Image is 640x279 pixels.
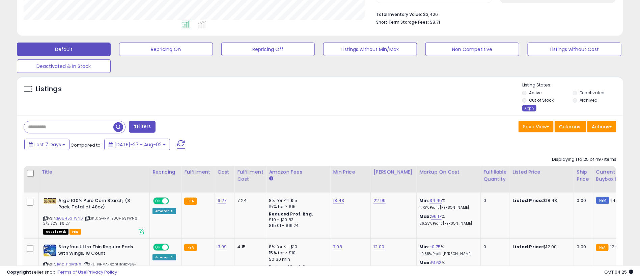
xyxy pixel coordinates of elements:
[7,269,117,276] div: seller snap | |
[596,197,609,204] small: FBM
[11,195,105,208] div: You can schedule a session with your Account Manager using .
[71,142,102,148] span: Compared to:
[58,198,140,212] b: Argo 100% Pure Corn Starch, (3 Pack, Total of 48oz)
[57,215,83,221] a: B08H5STWN6
[106,3,118,16] button: Home
[519,121,554,132] button: Save View
[19,4,30,15] img: Profile image for Support
[33,3,54,8] h1: Support
[417,166,481,193] th: The percentage added to the cost of goods (COGS) that forms the calculator for Min & Max prices.
[237,198,261,204] div: 7.24
[429,244,441,250] a: -0.75
[269,244,325,250] div: 8% for <= $10
[333,197,344,204] a: 18.43
[483,169,507,183] div: Fulfillable Quantity
[587,121,616,132] button: Actions
[114,141,162,148] span: [DATE]-27 - Aug-02
[522,105,536,111] div: Apply
[529,97,554,103] label: Out of Stock
[419,198,475,210] div: %
[611,197,622,204] span: 14.99
[11,168,105,175] div: Hey [PERSON_NAME]!
[513,197,544,204] b: Listed Price:
[577,198,588,204] div: 0.00
[237,244,261,250] div: 4.15
[32,237,41,247] span: Bad
[269,223,325,229] div: $15.01 - $16.24
[528,43,621,56] button: Listings without Cost
[11,13,105,53] div: I've reactivated your account which means you can like usual. Since you've been away, we've added...
[104,139,170,150] button: [DATE]-27 - Aug-02
[17,59,111,73] button: Deactivated & In Stock
[419,244,429,250] b: Min:
[184,169,212,176] div: Fulfillment
[218,197,227,204] a: 6.27
[577,169,590,183] div: Ship Price
[559,123,580,130] span: Columns
[48,237,57,247] span: OK
[269,198,325,204] div: 8% for <= $15
[580,90,605,96] label: Deactivated
[555,121,586,132] button: Columns
[5,217,130,265] div: Support says…
[376,19,429,25] b: Short Term Storage Fees:
[269,169,327,176] div: Amazon Fees
[11,125,105,145] div: Let us know if you run into any issues getting back into your account and we're happy to have you...
[218,169,232,176] div: Cost
[373,244,384,250] a: 12.00
[376,10,611,18] li: $3,426
[7,269,31,275] strong: Copyright
[152,208,176,214] div: Amazon AI
[376,11,422,17] b: Total Inventory Value:
[333,244,342,250] a: 7.98
[269,176,273,182] small: Amazon Fees.
[64,237,73,247] span: Great
[429,197,442,204] a: 34.45
[430,19,440,25] span: $8.71
[129,121,155,133] button: Filters
[610,244,621,250] span: 12.99
[221,43,315,56] button: Repricing Off
[34,141,61,148] span: Last 7 Days
[269,256,325,262] div: $0.30 min
[5,164,130,217] div: Britney says…
[43,198,144,234] div: ASIN:
[17,43,111,56] button: Default
[69,229,81,235] span: FBA
[43,229,68,235] span: All listings that are currently out of stock and unavailable for purchase on Amazon
[513,244,544,250] b: Listed Price:
[58,269,86,275] a: Terms of Use
[11,56,105,122] div: For your Subscription, I put you on our Accelerator Program rate for the first 6 months (at $250 ...
[269,217,325,223] div: $10 - $10.83
[529,90,542,96] label: Active
[11,178,105,191] div: Any issues getting back into your Seller Snap account [DATE]?
[419,244,475,256] div: %
[12,224,93,232] div: Rate your conversation
[168,245,179,250] span: OFF
[577,244,588,250] div: 0.00
[184,198,197,205] small: FBA
[373,197,386,204] a: 22.99
[323,43,417,56] button: Listings without Min/Max
[419,213,475,226] div: %
[419,213,431,220] b: Max:
[596,244,609,251] small: FBA
[483,244,504,250] div: 0
[269,250,325,256] div: 15% for > $10
[152,254,176,260] div: Amazon AI
[237,169,263,183] div: Fulfillment Cost
[43,198,57,204] img: 41Tggbm5sIL._SL40_.jpg
[513,169,571,176] div: Listed Price
[87,269,117,275] a: Privacy Policy
[513,198,569,204] div: $18.43
[552,156,616,163] div: Displaying 1 to 25 of 497 items
[483,198,504,204] div: 0
[80,237,89,247] span: Amazing
[522,82,623,88] p: Listing States:
[33,8,84,15] p: The team can also help
[152,169,178,176] div: Repricing
[5,155,130,164] div: [DATE]
[119,43,213,56] button: Repricing On
[43,244,57,257] img: 51zmzoYKFdL._SL40_.jpg
[419,221,475,226] p: 26.23% Profit [PERSON_NAME]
